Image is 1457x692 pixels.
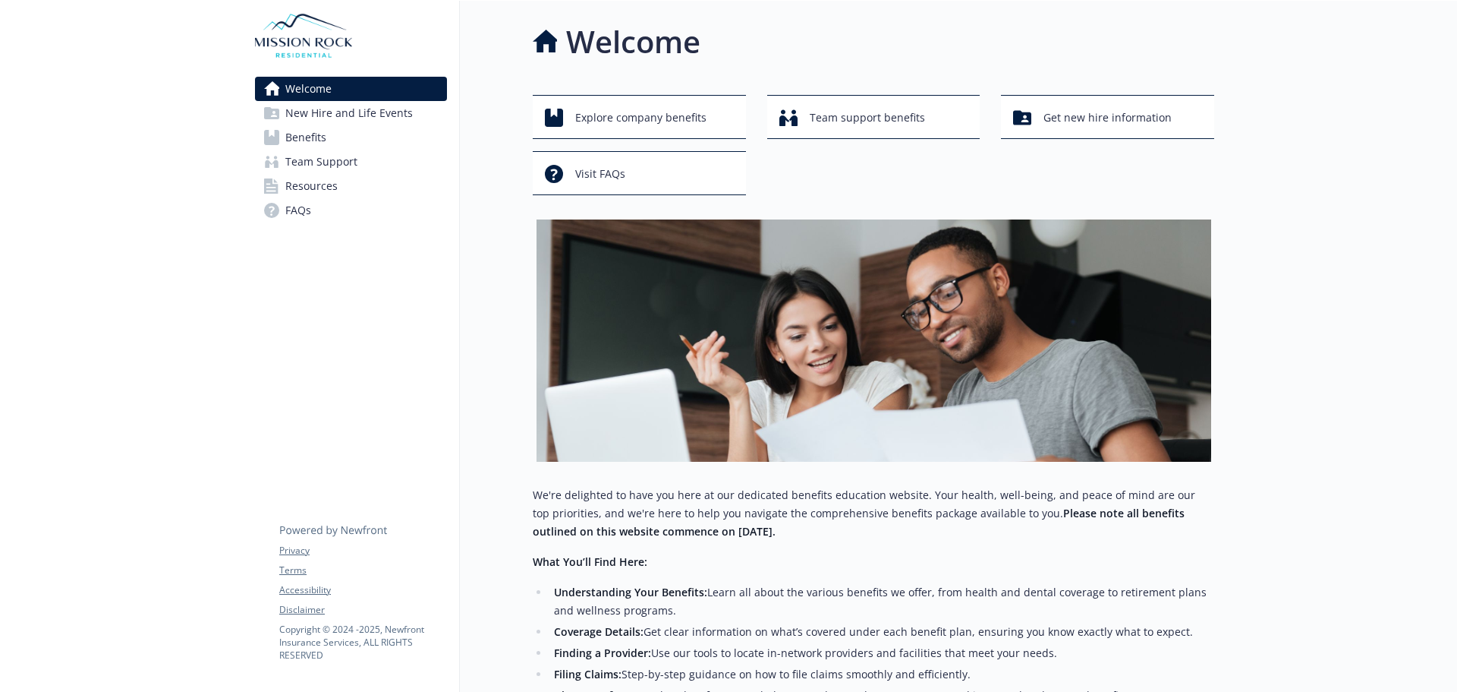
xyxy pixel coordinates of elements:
span: Team Support [285,150,357,174]
a: FAQs [255,198,447,223]
button: Visit FAQs [533,151,746,195]
li: Learn all about the various benefits we offer, from health and dental coverage to retirement plan... [549,583,1214,620]
a: Welcome [255,77,447,101]
span: Visit FAQs [575,160,625,188]
strong: Coverage Details: [554,624,644,639]
a: Benefits [255,125,447,150]
span: Resources [285,174,338,198]
a: Resources [255,174,447,198]
li: Use our tools to locate in-network providers and facilities that meet your needs. [549,644,1214,662]
a: Terms [279,564,446,577]
a: Disclaimer [279,603,446,617]
span: FAQs [285,198,311,223]
a: New Hire and Life Events [255,101,447,125]
li: Step-by-step guidance on how to file claims smoothly and efficiently. [549,665,1214,684]
strong: What You’ll Find Here: [533,555,647,569]
a: Team Support [255,150,447,174]
span: Benefits [285,125,326,150]
p: We're delighted to have you here at our dedicated benefits education website. Your health, well-b... [533,486,1214,541]
a: Privacy [279,544,446,558]
h1: Welcome [566,19,700,65]
strong: Understanding Your Benefits: [554,585,707,599]
strong: Finding a Provider: [554,646,651,660]
li: Get clear information on what’s covered under each benefit plan, ensuring you know exactly what t... [549,623,1214,641]
button: Explore company benefits [533,95,746,139]
span: Welcome [285,77,332,101]
p: Copyright © 2024 - 2025 , Newfront Insurance Services, ALL RIGHTS RESERVED [279,623,446,662]
span: Get new hire information [1043,103,1172,132]
button: Team support benefits [767,95,980,139]
span: Explore company benefits [575,103,706,132]
a: Accessibility [279,583,446,597]
span: Team support benefits [810,103,925,132]
span: New Hire and Life Events [285,101,413,125]
strong: Filing Claims: [554,667,622,681]
img: overview page banner [537,220,1211,462]
button: Get new hire information [1001,95,1214,139]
